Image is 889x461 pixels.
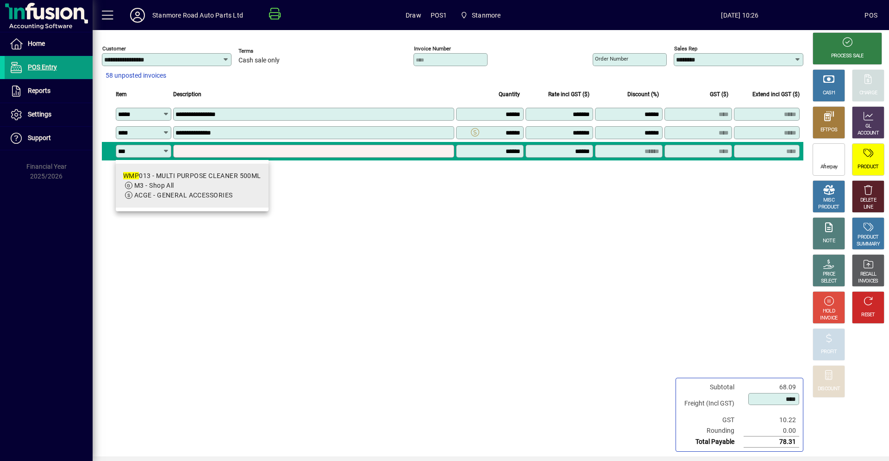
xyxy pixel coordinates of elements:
div: RESET [861,312,875,319]
div: DISCOUNT [818,386,840,393]
span: GST ($) [710,89,728,99]
div: CASH [823,90,835,97]
div: MISC [823,197,834,204]
td: GST [680,415,744,425]
div: SELECT [821,278,837,285]
div: INVOICE [820,315,837,322]
span: Cash sale only [238,57,280,64]
div: HOLD [823,308,835,315]
div: Afterpay [820,164,837,171]
span: Home [28,40,45,47]
div: EFTPOS [820,127,838,134]
td: 10.22 [744,415,799,425]
td: Subtotal [680,382,744,393]
span: Extend incl GST ($) [752,89,800,99]
div: POS [864,8,877,23]
span: ACGE - GENERAL ACCESSORIES [134,191,232,199]
span: Support [28,134,51,141]
span: POS1 [431,8,447,23]
span: Description [173,89,201,99]
div: PROCESS SALE [831,53,864,60]
span: Reports [28,87,50,94]
div: PROFIT [821,349,837,356]
span: Stanmore [472,8,501,23]
mat-option: WMP013 - MULTI PURPOSE CLEANER 500ML [116,164,269,208]
mat-label: Invoice number [414,45,451,52]
span: Item [116,89,127,99]
span: Stanmore [457,7,505,24]
td: Rounding [680,425,744,436]
div: CHARGE [859,90,877,97]
mat-label: Order number [595,55,628,62]
td: 68.09 [744,382,799,393]
mat-label: Customer [102,45,126,52]
div: Stanmore Road Auto Parts Ltd [152,8,243,23]
em: WMP [123,172,139,179]
td: 78.31 [744,436,799,448]
span: Discount (%) [627,89,659,99]
div: RECALL [860,271,876,278]
div: 013 - MULTI PURPOSE CLEANER 500ML [123,171,261,181]
div: PRODUCT [858,164,878,171]
a: Home [5,32,93,55]
div: PRODUCT [858,234,878,241]
span: Rate incl GST ($) [548,89,589,99]
span: [DATE] 10:26 [615,8,864,23]
button: Profile [123,7,152,24]
span: M3 - Shop All [134,182,174,189]
div: PRODUCT [818,204,839,211]
td: Freight (Incl GST) [680,393,744,415]
div: DELETE [860,197,876,204]
div: SUMMARY [857,241,880,248]
div: INVOICES [858,278,878,285]
div: NOTE [823,238,835,245]
div: LINE [864,204,873,211]
div: GL [865,123,871,130]
a: Settings [5,103,93,126]
div: PRICE [823,271,835,278]
span: Quantity [499,89,520,99]
span: Settings [28,111,51,118]
span: 58 unposted invoices [106,71,166,80]
div: ACCOUNT [858,130,879,137]
button: 58 unposted invoices [102,68,170,84]
td: 0.00 [744,425,799,436]
td: Total Payable [680,436,744,448]
a: Support [5,127,93,150]
span: Draw [406,8,421,23]
mat-label: Sales rep [674,45,697,52]
span: Terms [238,48,294,54]
a: Reports [5,80,93,103]
span: POS Entry [28,63,57,71]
